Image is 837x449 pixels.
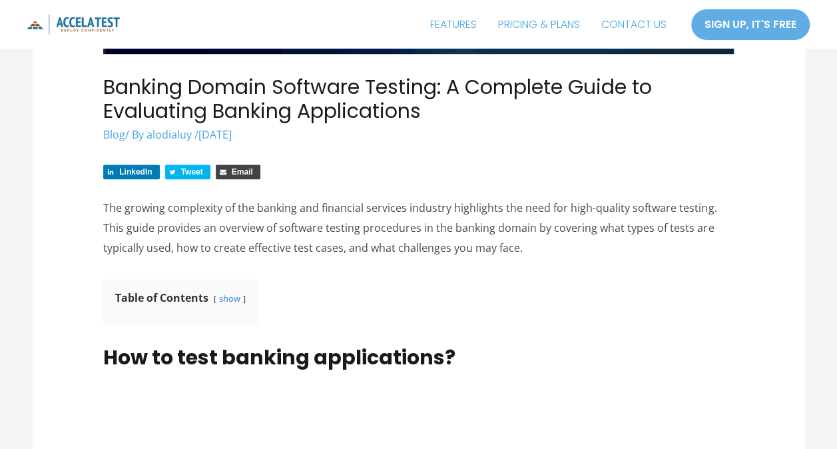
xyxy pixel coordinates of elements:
[119,167,152,177] span: LinkedIn
[103,199,734,258] p: The growing complexity of the banking and financial services industry highlights the need for hig...
[103,127,125,142] a: Blog
[115,290,208,305] b: Table of Contents
[165,165,210,179] a: Share on Twitter
[198,127,232,142] span: [DATE]
[216,165,260,179] a: Share via Email
[419,8,677,41] nav: Site Navigation
[103,127,734,143] div: / By /
[219,292,240,304] a: show
[691,9,810,41] a: SIGN UP, IT'S FREE
[27,14,120,35] img: icon
[103,75,734,123] h1: Banking Domain Software Testing: A Complete Guide to Evaluating Banking Applications
[103,165,159,179] a: Share on LinkedIn
[591,8,677,41] a: CONTACT US
[146,127,192,142] span: alodialuy
[181,167,203,177] span: Tweet
[487,8,591,41] a: PRICING & PLANS
[419,8,487,41] a: FEATURES
[232,167,253,177] span: Email
[103,343,455,372] strong: How to test banking applications?
[146,127,194,142] a: alodialuy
